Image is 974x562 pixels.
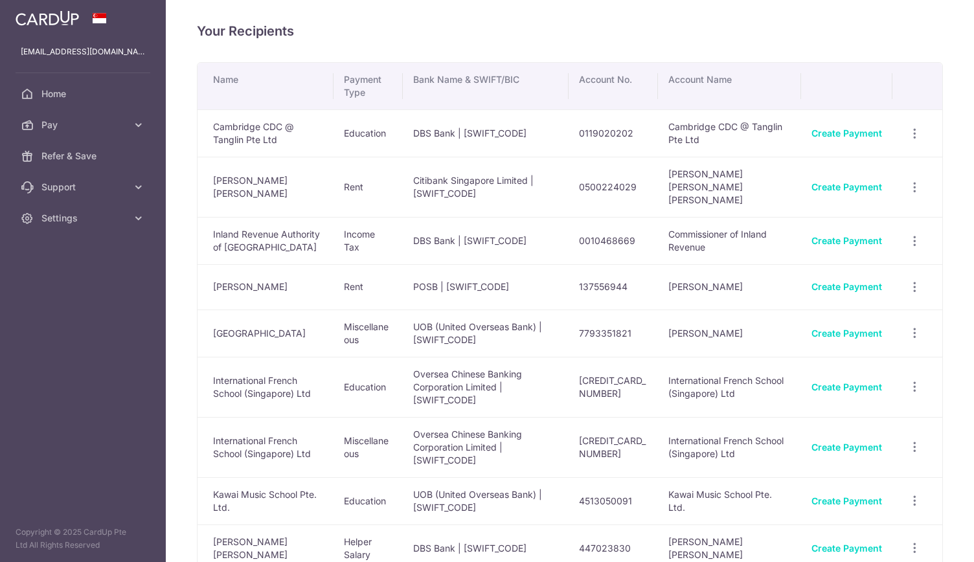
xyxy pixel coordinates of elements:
a: Create Payment [811,442,882,453]
td: 0010468669 [569,217,658,264]
a: Create Payment [811,128,882,139]
span: Support [41,181,127,194]
td: 137556944 [569,264,658,309]
td: Education [334,477,403,524]
td: [GEOGRAPHIC_DATA] [198,309,334,357]
td: Inland Revenue Authority of [GEOGRAPHIC_DATA] [198,217,334,264]
a: Create Payment [811,381,882,392]
td: [CREDIT_CARD_NUMBER] [569,417,658,477]
td: Commissioner of Inland Revenue [658,217,801,264]
td: Kawai Music School Pte. Ltd. [198,477,334,524]
td: UOB (United Overseas Bank) | [SWIFT_CODE] [403,309,569,357]
td: DBS Bank | [SWIFT_CODE] [403,109,569,157]
a: Create Payment [811,328,882,339]
img: CardUp [16,10,79,26]
td: Citibank Singapore Limited | [SWIFT_CODE] [403,157,569,217]
td: Oversea Chinese Banking Corporation Limited | [SWIFT_CODE] [403,417,569,477]
td: International French School (Singapore) Ltd [658,417,801,477]
td: POSB | [SWIFT_CODE] [403,264,569,309]
a: Create Payment [811,495,882,506]
a: Create Payment [811,543,882,554]
td: Cambridge CDC @ Tanglin Pte Ltd [658,109,801,157]
th: Account No. [569,63,658,109]
td: UOB (United Overseas Bank) | [SWIFT_CODE] [403,477,569,524]
td: [PERSON_NAME] [PERSON_NAME] [198,157,334,217]
td: Rent [334,157,403,217]
td: Cambridge CDC @ Tanglin Pte Ltd [198,109,334,157]
td: 0119020202 [569,109,658,157]
td: DBS Bank | [SWIFT_CODE] [403,217,569,264]
th: Name [198,63,334,109]
td: [PERSON_NAME] [198,264,334,309]
td: [PERSON_NAME] [PERSON_NAME] [PERSON_NAME] [658,157,801,217]
td: International French School (Singapore) Ltd [198,417,334,477]
td: 0500224029 [569,157,658,217]
td: [PERSON_NAME] [658,264,801,309]
a: Create Payment [811,281,882,292]
h4: Your Recipients [197,21,943,41]
td: Education [334,109,403,157]
td: [CREDIT_CARD_NUMBER] [569,357,658,417]
a: Create Payment [811,235,882,246]
td: Kawai Music School Pte. Ltd. [658,477,801,524]
p: [EMAIL_ADDRESS][DOMAIN_NAME] [21,45,145,58]
th: Payment Type [334,63,403,109]
th: Account Name [658,63,801,109]
td: 7793351821 [569,309,658,357]
td: [PERSON_NAME] [658,309,801,357]
td: Oversea Chinese Banking Corporation Limited | [SWIFT_CODE] [403,357,569,417]
td: 4513050091 [569,477,658,524]
td: International French School (Singapore) Ltd [658,357,801,417]
td: Rent [334,264,403,309]
span: Settings [41,212,127,225]
td: Miscellaneous [334,417,403,477]
td: Miscellaneous [334,309,403,357]
a: Create Payment [811,181,882,192]
td: International French School (Singapore) Ltd [198,357,334,417]
span: Home [41,87,127,100]
span: Pay [41,118,127,131]
span: Refer & Save [41,150,127,163]
td: Income Tax [334,217,403,264]
th: Bank Name & SWIFT/BIC [403,63,569,109]
td: Education [334,357,403,417]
